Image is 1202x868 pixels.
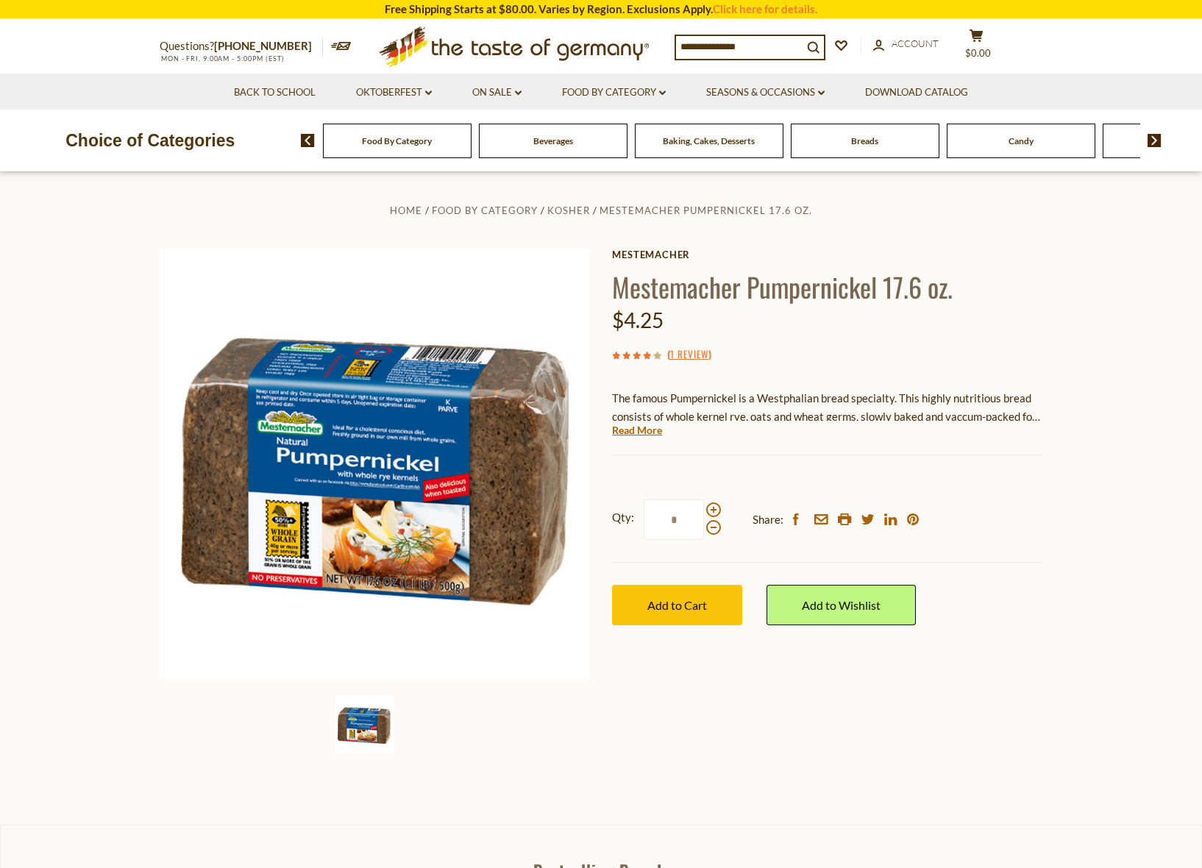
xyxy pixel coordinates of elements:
a: Mestemacher [612,249,1042,260]
button: Add to Cart [612,585,742,625]
a: Seasons & Occasions [706,85,825,101]
img: next arrow [1148,134,1162,147]
span: $4.25 [612,307,664,332]
a: Account [873,36,939,52]
input: Qty: [644,499,704,540]
a: Kosher [547,204,590,216]
span: Add to Cart [647,598,707,612]
img: Mestemacher Pumpernickel [160,249,590,679]
a: Back to School [234,85,316,101]
h1: Mestemacher Pumpernickel 17.6 oz. [612,270,1042,303]
a: Click here for details. [713,2,817,15]
a: Food By Category [562,85,666,101]
span: $0.00 [965,47,991,59]
img: Mestemacher Pumpernickel [335,695,394,754]
span: Share: [753,511,783,529]
button: $0.00 [954,29,998,65]
a: Beverages [533,135,573,146]
a: Oktoberfest [356,85,432,101]
p: Questions? [160,37,323,56]
a: Home [390,204,422,216]
a: 1 Review [670,346,708,363]
a: Add to Wishlist [767,585,916,625]
a: Breads [851,135,878,146]
a: Baking, Cakes, Desserts [663,135,755,146]
a: Mestemacher Pumpernickel 17.6 oz. [600,204,812,216]
span: MON - FRI, 9:00AM - 5:00PM (EST) [160,54,285,63]
p: The famous Pumpernickel is a Westphalian bread specialty. This highly nutritious bread consists o... [612,389,1042,426]
a: Download Catalog [865,85,968,101]
a: Read More [612,423,662,438]
strong: Qty: [612,508,634,527]
a: [PHONE_NUMBER] [214,39,312,52]
a: Candy [1009,135,1034,146]
a: Food By Category [432,204,538,216]
span: Account [892,38,939,49]
a: Food By Category [362,135,432,146]
a: On Sale [472,85,522,101]
span: ( ) [667,346,711,361]
img: previous arrow [301,134,315,147]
